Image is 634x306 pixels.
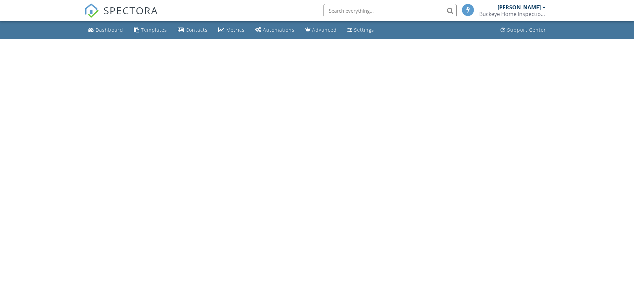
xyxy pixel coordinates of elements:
[104,3,158,17] span: SPECTORA
[323,4,457,17] input: Search everything...
[354,27,374,33] div: Settings
[498,4,541,11] div: [PERSON_NAME]
[312,27,337,33] div: Advanced
[86,24,126,36] a: Dashboard
[141,27,167,33] div: Templates
[253,24,297,36] a: Automations (Basic)
[216,24,247,36] a: Metrics
[263,27,295,33] div: Automations
[131,24,170,36] a: Templates
[84,3,99,18] img: The Best Home Inspection Software - Spectora
[226,27,245,33] div: Metrics
[175,24,210,36] a: Contacts
[345,24,377,36] a: Settings
[186,27,208,33] div: Contacts
[479,11,546,17] div: Buckeye Home Inspections of Northeast Ohio
[303,24,339,36] a: Advanced
[96,27,123,33] div: Dashboard
[498,24,549,36] a: Support Center
[84,9,158,23] a: SPECTORA
[507,27,546,33] div: Support Center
